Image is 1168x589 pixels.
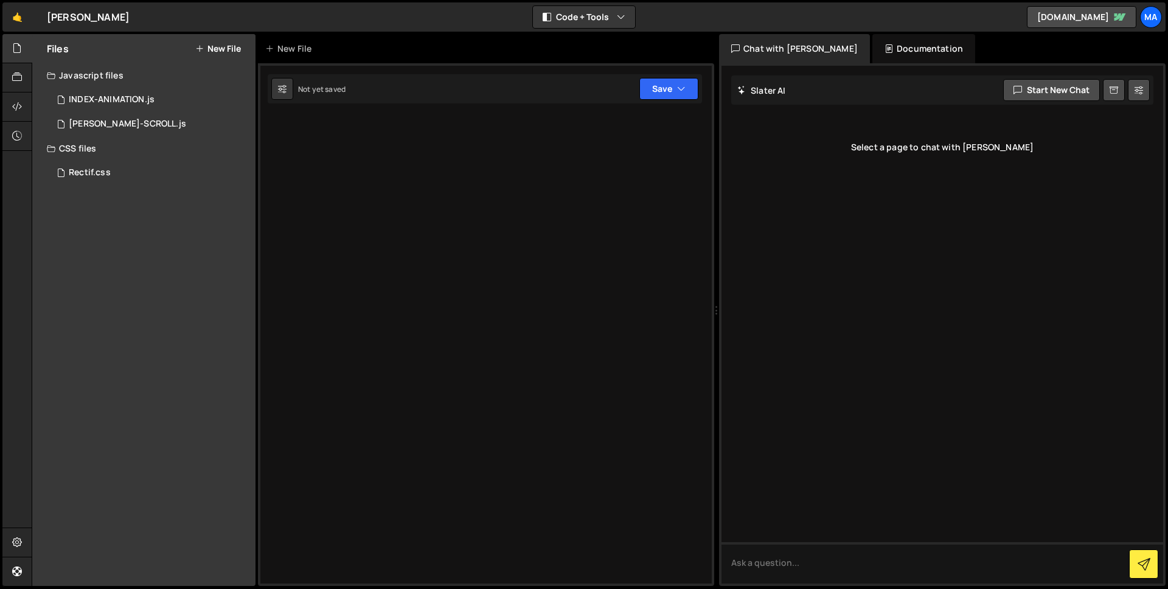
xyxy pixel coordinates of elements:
button: Save [639,78,698,100]
div: Javascript files [32,63,255,88]
div: 16352/44971.css [47,161,255,185]
button: Code + Tools [533,6,635,28]
button: New File [195,44,241,54]
div: Documentation [872,34,975,63]
div: [PERSON_NAME]-SCROLL.js [69,119,186,130]
div: Chat with [PERSON_NAME] [719,34,870,63]
div: Rectif.css [69,167,111,178]
div: [PERSON_NAME] [47,10,130,24]
a: Ma [1140,6,1162,28]
a: [DOMAIN_NAME] [1027,6,1136,28]
h2: Files [47,42,69,55]
div: New File [265,43,316,55]
a: 🤙 [2,2,32,32]
h2: Slater AI [737,85,786,96]
div: INDEX-ANIMATION.js [69,94,155,105]
div: 16352/44205.js [47,88,255,112]
button: Start new chat [1003,79,1100,101]
div: 16352/44206.js [47,112,255,136]
div: Not yet saved [298,84,346,94]
div: CSS files [32,136,255,161]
